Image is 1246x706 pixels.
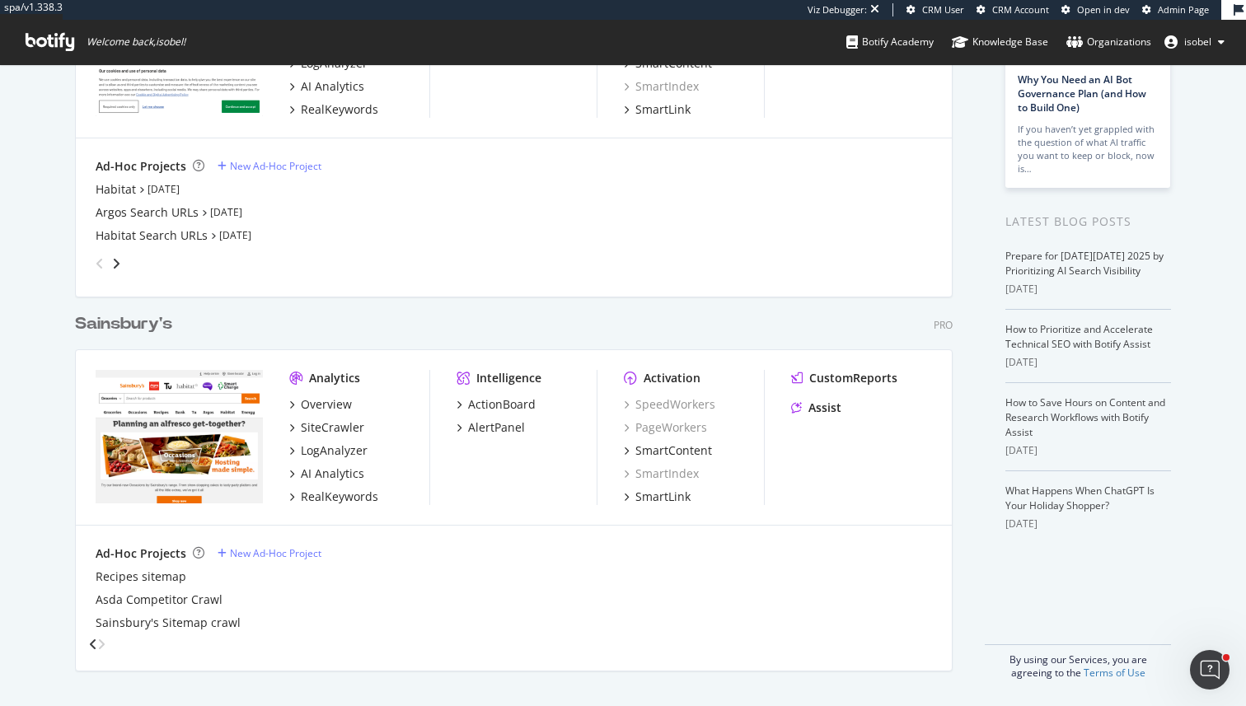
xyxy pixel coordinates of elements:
div: Botify Academy [846,34,934,50]
a: CRM User [906,3,964,16]
a: Sainsbury's [75,312,179,336]
div: [DATE] [1005,355,1171,370]
a: SpeedWorkers [624,396,715,413]
span: CRM Account [992,3,1049,16]
a: CRM Account [977,3,1049,16]
span: CRM User [922,3,964,16]
a: [DATE] [219,228,251,242]
div: AI Analytics [301,78,364,95]
div: Pro [934,318,953,332]
div: Intelligence [476,370,541,386]
div: angle-left [89,250,110,277]
div: Knowledge Base [952,34,1048,50]
div: Ad-Hoc Projects [96,545,186,562]
div: If you haven’t yet grappled with the question of what AI traffic you want to keep or block, now is… [1018,123,1158,175]
div: angle-right [97,638,105,651]
a: Argos Search URLs [96,204,199,221]
a: Open in dev [1061,3,1130,16]
div: ActionBoard [468,396,536,413]
a: Sainsbury's Sitemap crawl [96,615,241,631]
a: What Happens When ChatGPT Is Your Holiday Shopper? [1005,484,1155,512]
a: Terms of Use [1084,666,1145,680]
span: isobel [1184,35,1211,49]
a: [DATE] [210,205,242,219]
button: isobel [1151,29,1238,55]
div: LogAnalyzer [301,442,368,459]
div: angle-left [89,638,97,651]
a: SmartLink [624,101,691,118]
div: RealKeywords [301,489,378,505]
a: Why You Need an AI Bot Governance Plan (and How to Build One) [1018,72,1146,115]
a: CustomReports [791,370,897,386]
a: RealKeywords [289,101,378,118]
a: New Ad-Hoc Project [218,546,321,560]
a: SmartIndex [624,78,699,95]
div: Analytics [309,370,360,386]
a: How to Save Hours on Content and Research Workflows with Botify Assist [1005,395,1165,439]
a: Habitat [96,181,136,198]
a: Assist [791,400,841,416]
div: RealKeywords [301,101,378,118]
div: Latest Blog Posts [1005,213,1171,231]
span: Open in dev [1077,3,1130,16]
div: Assist [808,400,841,416]
div: Viz Debugger: [808,3,867,16]
a: Botify Academy [846,20,934,64]
div: SmartLink [635,489,691,505]
div: SiteCrawler [301,419,364,436]
div: Organizations [1066,34,1151,50]
a: SmartLink [624,489,691,505]
div: SmartLink [635,101,691,118]
div: New Ad-Hoc Project [230,159,321,173]
a: Recipes sitemap [96,568,186,585]
a: LogAnalyzer [289,442,368,459]
div: New Ad-Hoc Project [230,546,321,560]
iframe: Intercom live chat [1190,650,1230,690]
div: Overview [301,396,352,413]
div: angle-right [110,255,122,272]
div: Sainsbury's [75,312,172,336]
a: Organizations [1066,20,1151,64]
div: Activation [644,370,700,386]
a: RealKeywords [289,489,378,505]
div: [DATE] [1005,282,1171,297]
a: AI Analytics [289,78,364,95]
a: Overview [289,396,352,413]
div: CustomReports [809,370,897,386]
a: ActionBoard [457,396,536,413]
a: Prepare for [DATE][DATE] 2025 by Prioritizing AI Search Visibility [1005,249,1164,278]
div: AlertPanel [468,419,525,436]
a: PageWorkers [624,419,707,436]
a: How to Prioritize and Accelerate Technical SEO with Botify Assist [1005,322,1153,351]
div: [DATE] [1005,517,1171,531]
a: SiteCrawler [289,419,364,436]
div: Ad-Hoc Projects [96,158,186,175]
span: Admin Page [1158,3,1209,16]
a: Admin Page [1142,3,1209,16]
div: [DATE] [1005,443,1171,458]
a: Asda Competitor Crawl [96,591,222,608]
a: AlertPanel [457,419,525,436]
div: By using our Services, you are agreeing to the [985,644,1171,680]
a: New Ad-Hoc Project [218,159,321,173]
div: AI Analytics [301,465,364,482]
a: AI Analytics [289,465,364,482]
span: Welcome back, isobel ! [87,35,185,49]
img: *.sainsburys.co.uk/ [96,370,263,503]
a: [DATE] [148,182,180,196]
a: SmartContent [624,442,712,459]
a: Habitat Search URLs [96,227,208,244]
a: Knowledge Base [952,20,1048,64]
a: SmartIndex [624,465,699,482]
div: SmartContent [635,442,712,459]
